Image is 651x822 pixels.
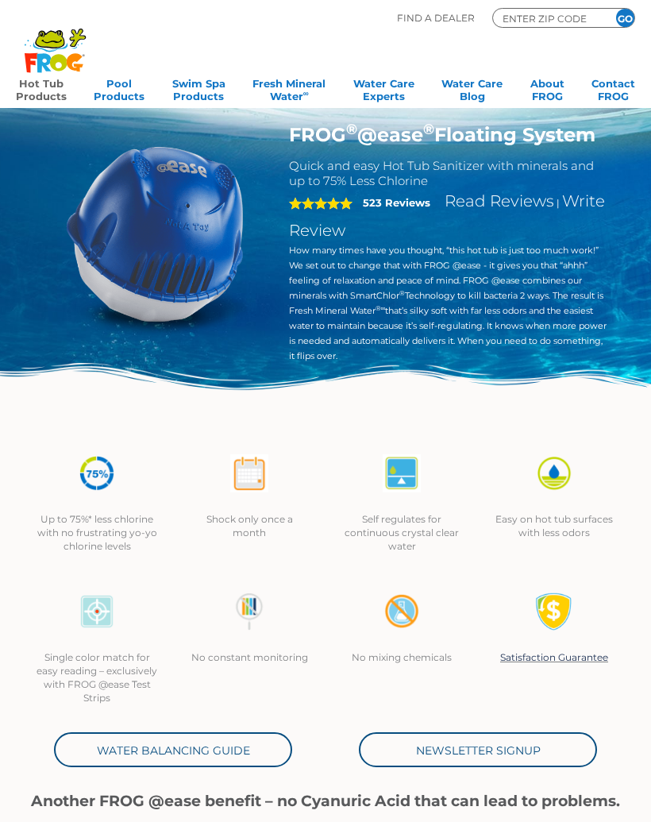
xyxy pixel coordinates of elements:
img: icon-atease-75percent-less [78,454,116,492]
h2: Quick and easy Hot Tub Sanitizer with minerals and up to 75% Less Chlorine [289,158,607,188]
img: no-constant-monitoring1 [230,592,268,631]
img: Frog Products Logo [16,8,94,73]
a: Water CareExperts [353,72,414,104]
p: Shock only once a month [189,512,310,539]
sup: ® [423,121,434,138]
h1: Another FROG @ease benefit – no Cyanuric Acid that can lead to problems. [21,793,630,810]
p: No constant monitoring [189,650,310,664]
a: Hot TubProducts [16,72,67,104]
a: Water Balancing Guide [54,732,292,767]
span: 5 [289,197,352,210]
p: How many times have you thought, “this hot tub is just too much work!” We set out to change that ... [289,243,607,364]
sup: ∞ [303,89,309,98]
a: Read Reviews [445,191,554,210]
sup: ® [346,121,357,138]
p: No mixing chemicals [341,650,462,664]
p: Self regulates for continuous crystal clear water [341,512,462,553]
input: GO [616,9,634,27]
a: AboutFROG [530,72,564,104]
img: hot-tub-product-atease-system.png [44,123,265,344]
p: Easy on hot tub surfaces with less odors [494,512,614,539]
p: Find A Dealer [397,8,475,28]
img: icon-atease-easy-on [535,454,573,492]
sup: ® [399,289,405,297]
a: PoolProducts [94,72,144,104]
a: ContactFROG [591,72,635,104]
a: Fresh MineralWater∞ [252,72,325,104]
a: Newsletter Signup [359,732,597,767]
strong: 523 Reviews [363,196,430,209]
a: Water CareBlog [441,72,503,104]
sup: ®∞ [376,304,386,312]
img: Satisfaction Guarantee Icon [535,592,573,631]
img: atease-icon-shock-once [230,454,268,492]
img: atease-icon-self-regulates [383,454,421,492]
a: Swim SpaProducts [172,72,225,104]
span: | [557,197,560,209]
img: icon-atease-color-match [78,592,116,631]
p: Up to 75%* less chlorine with no frustrating yo-yo chlorine levels [37,512,157,553]
a: Satisfaction Guarantee [500,651,608,663]
h1: FROG @ease Floating System [289,123,607,146]
p: Single color match for easy reading – exclusively with FROG @ease Test Strips [37,650,157,704]
img: no-mixing1 [383,592,421,631]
